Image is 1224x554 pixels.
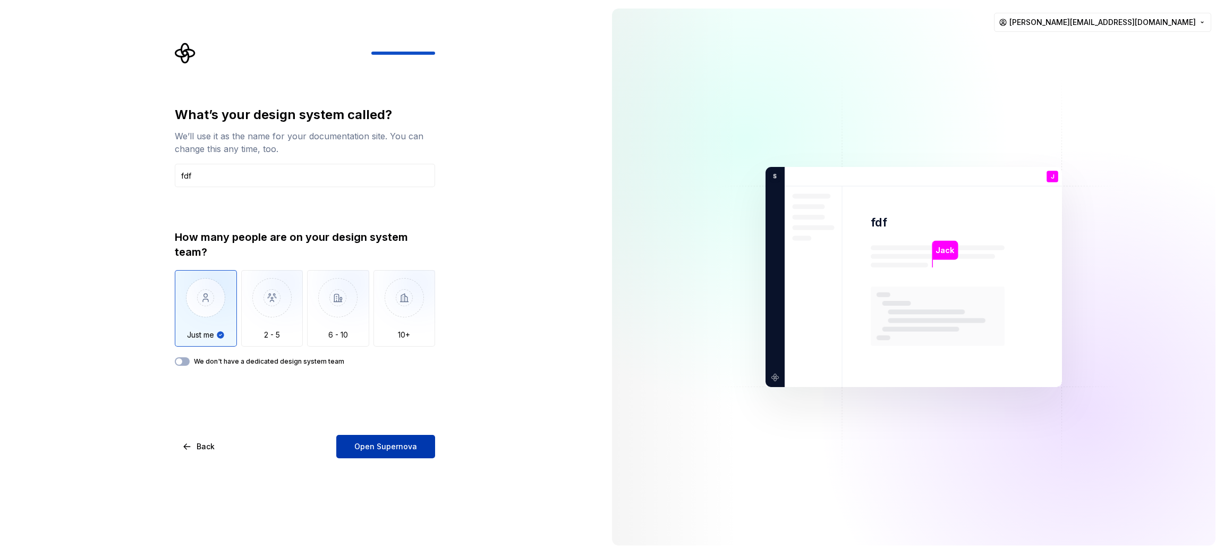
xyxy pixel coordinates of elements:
span: Back [197,441,215,452]
div: We’ll use it as the name for your documentation site. You can change this any time, too. [175,130,435,155]
div: What’s your design system called? [175,106,435,123]
button: Back [175,435,224,458]
span: Open Supernova [354,441,417,452]
p: J [1051,174,1054,180]
button: Open Supernova [336,435,435,458]
div: How many people are on your design system team? [175,230,435,259]
button: [PERSON_NAME][EMAIL_ADDRESS][DOMAIN_NAME] [994,13,1211,32]
p: Jack [936,245,954,256]
label: We don't have a dedicated design system team [194,357,344,366]
svg: Supernova Logo [175,43,196,64]
span: [PERSON_NAME][EMAIL_ADDRESS][DOMAIN_NAME] [1009,17,1196,28]
input: Design system name [175,164,435,187]
p: S [769,172,777,181]
p: fdf [871,215,887,230]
